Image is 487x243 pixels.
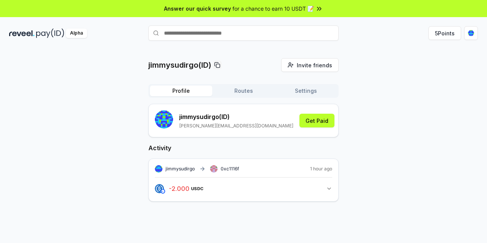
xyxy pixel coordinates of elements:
[148,143,339,152] h2: Activity
[9,29,35,38] img: reveel_dark
[299,114,334,127] button: Get Paid
[148,60,211,70] p: jimmysudirgo(ID)
[179,123,293,129] p: [PERSON_NAME][EMAIL_ADDRESS][DOMAIN_NAME]
[161,189,165,194] img: base-network.png
[212,86,275,96] button: Routes
[36,29,64,38] img: pay_id
[297,61,332,69] span: Invite friends
[179,112,293,121] p: jimmysudirgo (ID)
[232,5,314,13] span: for a chance to earn 10 USDT 📝
[191,186,204,191] span: USDC
[164,5,231,13] span: Answer our quick survey
[275,86,337,96] button: Settings
[66,29,87,38] div: Alpha
[428,26,461,40] button: 5Points
[281,58,339,72] button: Invite friends
[221,166,239,172] span: 0xc1116f
[155,184,164,193] img: logo.png
[155,182,332,195] button: -2.000USDC
[310,166,332,172] span: 1 hour ago
[166,166,195,172] span: jimmysudirgo
[150,86,212,96] button: Profile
